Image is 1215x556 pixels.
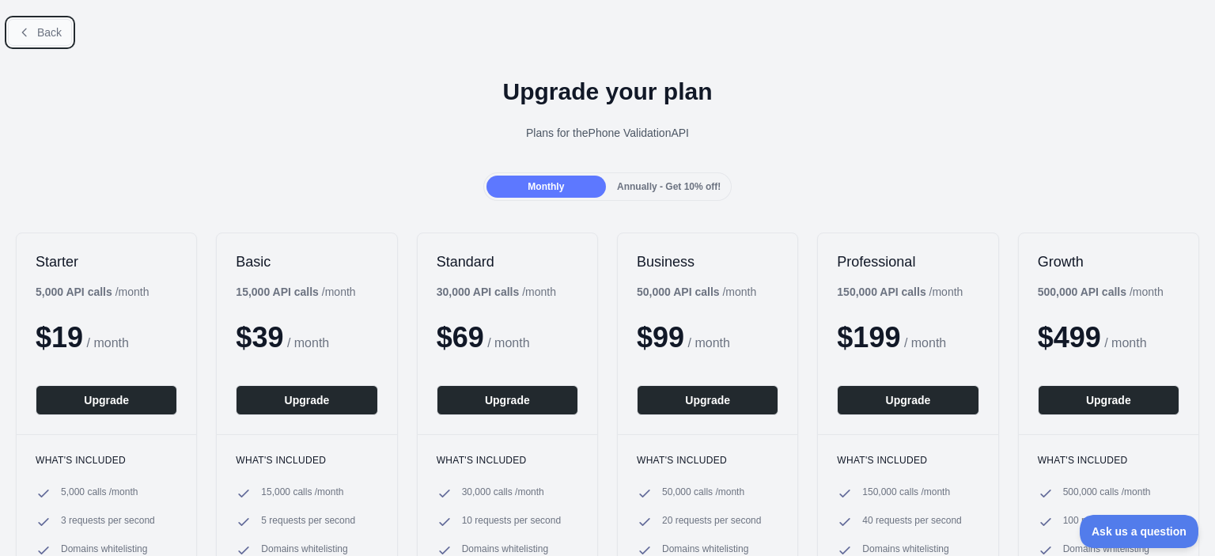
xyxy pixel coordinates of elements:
[437,252,578,271] h2: Standard
[1038,286,1126,298] b: 500,000 API calls
[637,321,684,354] span: $ 99
[637,284,756,300] div: / month
[437,321,484,354] span: $ 69
[1080,515,1199,548] iframe: Toggle Customer Support
[837,252,978,271] h2: Professional
[837,284,963,300] div: / month
[1038,284,1164,300] div: / month
[637,286,720,298] b: 50,000 API calls
[637,252,778,271] h2: Business
[837,321,900,354] span: $ 199
[1038,321,1101,354] span: $ 499
[837,286,925,298] b: 150,000 API calls
[437,284,556,300] div: / month
[437,286,520,298] b: 30,000 API calls
[1038,252,1179,271] h2: Growth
